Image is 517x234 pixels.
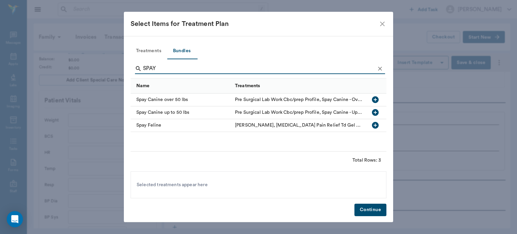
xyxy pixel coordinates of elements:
[136,76,150,95] div: Name
[354,204,386,216] button: Continue
[131,78,232,93] div: Name
[232,78,366,93] div: Treatments
[235,96,363,103] div: Pre Surgical Lab Work Cbc/prep Profile, Spay Canine - Over 50 lbs, Elizabethan Collar, Pre Surgic...
[143,63,375,74] input: Find a treatment
[131,94,232,106] div: Spay Canine over 50 lbs
[131,43,167,59] button: Treatments
[131,19,378,29] div: Select Items for Treatment Plan
[235,76,260,95] div: Treatments
[7,211,23,227] div: Open Intercom Messenger
[235,122,363,129] div: Elizabethan Collar, Buprenorphine Pain Relief Td Gel 0.3mg/ml 1 ml syringe, Zorbium - Buprenorphi...
[375,64,385,74] button: Clear
[167,43,197,59] button: Bundles
[135,63,385,75] div: Search
[137,181,208,189] span: Selected treatments appear here
[378,20,386,28] button: close
[131,119,232,132] div: Spay Feline
[131,106,232,119] div: Spay Canine up to 50 lbs
[235,109,363,116] div: Pre Surgical Lab Work Cbc/prep Profile, Spay Canine - Up To 50 Lbs, Elizabethan Collar, Buprenorp...
[352,157,381,164] div: Total Rows: 3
